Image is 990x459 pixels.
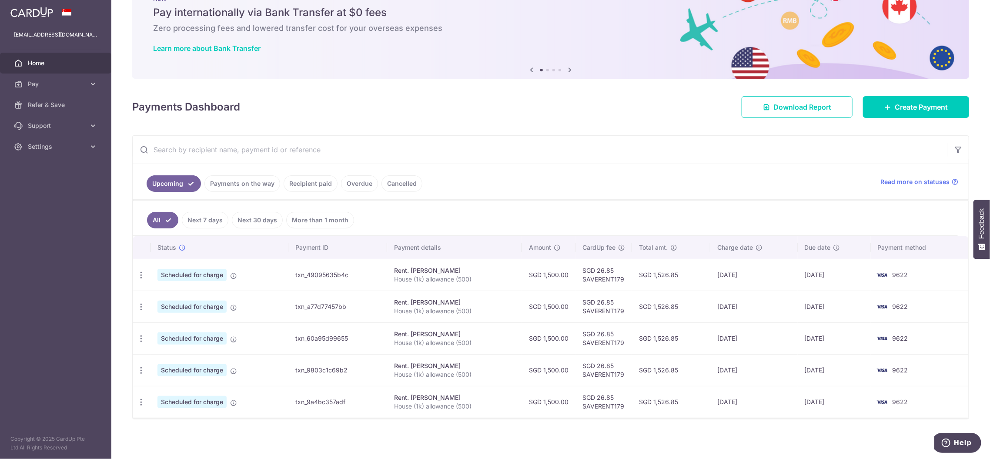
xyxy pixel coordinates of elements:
img: Bank Card [873,365,891,375]
div: Rent. [PERSON_NAME] [394,298,515,307]
div: Rent. [PERSON_NAME] [394,266,515,275]
td: txn_9803c1c69b2 [288,354,387,386]
span: CardUp fee [582,243,615,252]
button: Feedback - Show survey [973,200,990,259]
td: SGD 26.85 SAVERENT179 [575,291,632,322]
h4: Payments Dashboard [132,99,240,115]
td: SGD 1,526.85 [632,322,710,354]
td: SGD 1,500.00 [522,322,575,354]
span: Settings [28,142,85,151]
span: Scheduled for charge [157,269,227,281]
a: Next 7 days [182,212,228,228]
h6: Zero processing fees and lowered transfer cost for your overseas expenses [153,23,948,34]
td: txn_49095635b4c [288,259,387,291]
span: Status [157,243,176,252]
td: [DATE] [710,291,798,322]
th: Payment method [871,236,968,259]
p: [EMAIL_ADDRESS][DOMAIN_NAME] [14,30,97,39]
a: Upcoming [147,175,201,192]
a: Payments on the way [204,175,280,192]
div: Rent. [PERSON_NAME] [394,362,515,370]
a: More than 1 month [286,212,354,228]
td: txn_a77d77457bb [288,291,387,322]
td: [DATE] [798,322,871,354]
td: [DATE] [710,354,798,386]
td: SGD 1,500.00 [522,291,575,322]
td: SGD 1,526.85 [632,354,710,386]
span: Scheduled for charge [157,301,227,313]
input: Search by recipient name, payment id or reference [133,136,948,164]
img: Bank Card [873,302,891,312]
a: All [147,212,178,228]
p: House (1k) allowance (500) [394,370,515,379]
td: SGD 1,500.00 [522,386,575,418]
td: SGD 26.85 SAVERENT179 [575,322,632,354]
td: [DATE] [798,291,871,322]
span: Read more on statuses [880,178,950,186]
span: 9622 [893,366,908,374]
span: Amount [529,243,551,252]
iframe: Opens a widget where you can find more information [934,433,981,455]
span: 9622 [893,335,908,342]
td: SGD 1,526.85 [632,386,710,418]
h5: Pay internationally via Bank Transfer at $0 fees [153,6,948,20]
span: Home [28,59,85,67]
td: txn_9a4bc357adf [288,386,387,418]
span: Scheduled for charge [157,396,227,408]
a: Read more on statuses [880,178,958,186]
span: Refer & Save [28,101,85,109]
div: Rent. [PERSON_NAME] [394,393,515,402]
td: txn_60a95d99655 [288,322,387,354]
td: SGD 1,500.00 [522,259,575,291]
td: [DATE] [710,259,798,291]
span: Support [28,121,85,130]
a: Learn more about Bank Transfer [153,44,261,53]
img: CardUp [10,7,53,17]
span: 9622 [893,303,908,310]
td: [DATE] [798,354,871,386]
td: SGD 1,500.00 [522,354,575,386]
span: 9622 [893,398,908,405]
td: SGD 1,526.85 [632,259,710,291]
td: [DATE] [798,386,871,418]
span: Feedback [978,208,986,239]
span: 9622 [893,271,908,278]
span: Due date [805,243,831,252]
span: Scheduled for charge [157,364,227,376]
a: Overdue [341,175,378,192]
img: Bank Card [873,270,891,280]
td: [DATE] [710,386,798,418]
div: Rent. [PERSON_NAME] [394,330,515,338]
p: House (1k) allowance (500) [394,338,515,347]
span: Scheduled for charge [157,332,227,345]
span: Download Report [773,102,831,112]
img: Bank Card [873,333,891,344]
th: Payment details [387,236,522,259]
td: SGD 26.85 SAVERENT179 [575,354,632,386]
a: Create Payment [863,96,969,118]
td: [DATE] [710,322,798,354]
p: House (1k) allowance (500) [394,307,515,315]
span: Total amt. [639,243,668,252]
span: Charge date [717,243,753,252]
p: House (1k) allowance (500) [394,275,515,284]
span: Create Payment [895,102,948,112]
td: [DATE] [798,259,871,291]
td: SGD 26.85 SAVERENT179 [575,386,632,418]
th: Payment ID [288,236,387,259]
a: Next 30 days [232,212,283,228]
span: Pay [28,80,85,88]
p: House (1k) allowance (500) [394,402,515,411]
a: Cancelled [381,175,422,192]
td: SGD 1,526.85 [632,291,710,322]
a: Download Report [742,96,853,118]
td: SGD 26.85 SAVERENT179 [575,259,632,291]
img: Bank Card [873,397,891,407]
a: Recipient paid [284,175,338,192]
